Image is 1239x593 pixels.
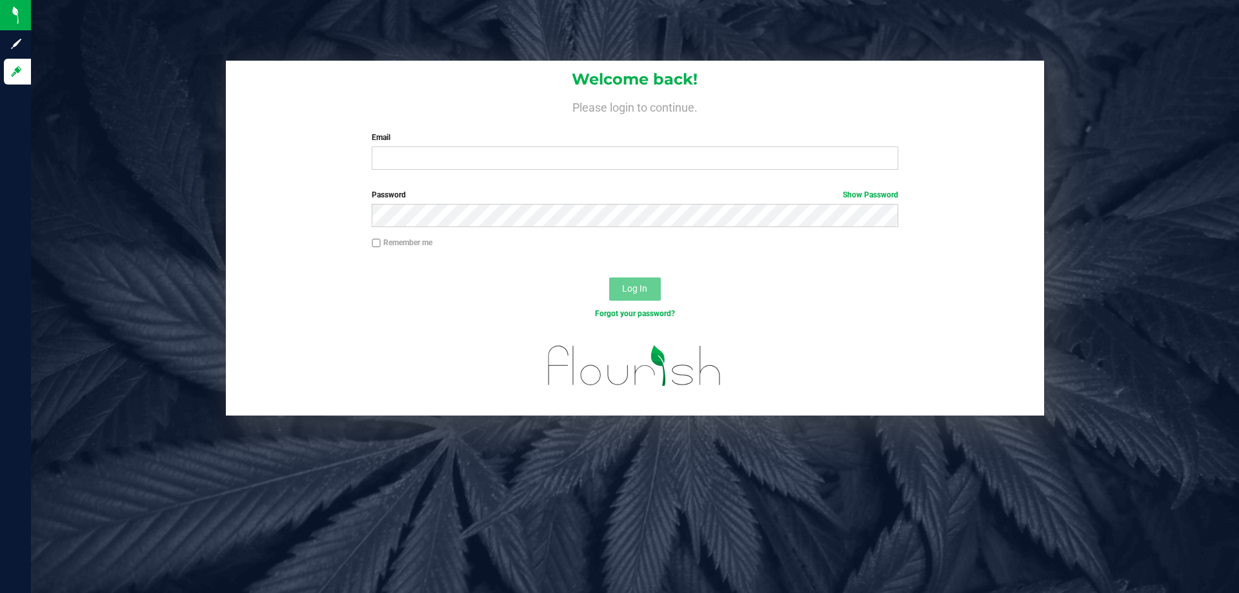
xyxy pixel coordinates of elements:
[10,65,23,78] inline-svg: Log in
[226,71,1044,88] h1: Welcome back!
[609,277,661,301] button: Log In
[10,37,23,50] inline-svg: Sign up
[532,333,737,399] img: flourish_logo.svg
[843,190,898,199] a: Show Password
[595,309,675,318] a: Forgot your password?
[622,283,647,294] span: Log In
[372,237,432,248] label: Remember me
[372,132,898,143] label: Email
[372,239,381,248] input: Remember me
[372,190,406,199] span: Password
[226,98,1044,114] h4: Please login to continue.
